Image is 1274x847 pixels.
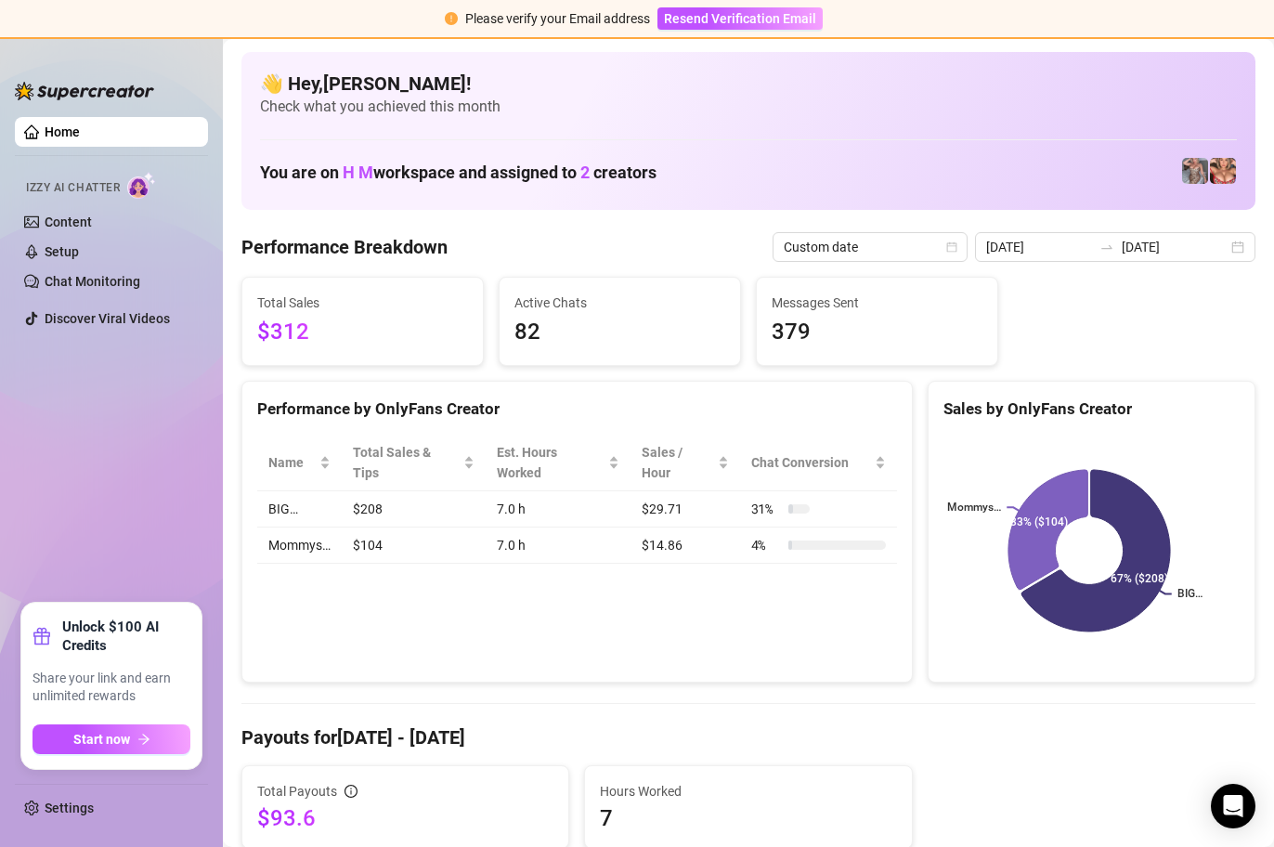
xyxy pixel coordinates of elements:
text: BIG… [1177,588,1202,601]
span: gift [32,627,51,645]
span: Hours Worked [600,781,896,801]
span: Total Sales & Tips [353,442,460,483]
a: Discover Viral Videos [45,311,170,326]
span: to [1099,240,1114,254]
span: 2 [580,163,590,182]
span: arrow-right [137,733,150,746]
span: Check what you achieved this month [260,97,1237,117]
th: Name [257,435,342,491]
span: Custom date [784,233,956,261]
span: Messages Sent [772,293,982,313]
span: Active Chats [514,293,725,313]
span: 82 [514,315,725,350]
input: End date [1122,237,1228,257]
span: Name [268,452,316,473]
th: Sales / Hour [630,435,740,491]
img: pennylondonvip [1182,158,1208,184]
div: Sales by OnlyFans Creator [943,397,1240,422]
a: Home [45,124,80,139]
span: $312 [257,315,468,350]
span: 379 [772,315,982,350]
td: $104 [342,528,486,564]
span: Resend Verification Email [664,11,816,26]
strong: Unlock $100 AI Credits [62,618,190,655]
span: $93.6 [257,803,553,833]
span: Share your link and earn unlimited rewards [32,670,190,706]
h1: You are on workspace and assigned to creators [260,163,656,183]
span: 31 % [751,499,781,519]
span: exclamation-circle [445,12,458,25]
span: H M [343,163,373,182]
span: swap-right [1099,240,1114,254]
a: Setup [45,244,79,259]
span: calendar [946,241,957,253]
div: Performance by OnlyFans Creator [257,397,897,422]
span: Total Sales [257,293,468,313]
span: Izzy AI Chatter [26,179,120,197]
div: Est. Hours Worked [497,442,604,483]
img: logo-BBDzfeDw.svg [15,82,154,100]
a: Content [45,215,92,229]
td: Mommys… [257,528,342,564]
td: $29.71 [630,491,740,528]
td: 7.0 h [486,528,630,564]
div: Please verify your Email address [465,8,650,29]
a: Settings [45,801,94,815]
input: Start date [986,237,1092,257]
span: 7 [600,803,896,833]
img: pennylondon [1210,158,1236,184]
div: Open Intercom Messenger [1211,784,1255,828]
span: Chat Conversion [751,452,871,473]
span: Start now [73,732,130,747]
span: 4 % [751,535,781,555]
img: AI Chatter [127,172,156,199]
td: 7.0 h [486,491,630,528]
button: Resend Verification Email [657,7,823,30]
td: $14.86 [630,528,740,564]
h4: Payouts for [DATE] - [DATE] [241,724,1255,750]
span: info-circle [344,785,357,798]
h4: 👋 Hey, [PERSON_NAME] ! [260,71,1237,97]
th: Total Sales & Tips [342,435,486,491]
th: Chat Conversion [740,435,897,491]
td: BIG… [257,491,342,528]
td: $208 [342,491,486,528]
h4: Performance Breakdown [241,234,448,260]
a: Chat Monitoring [45,274,140,289]
button: Start nowarrow-right [32,724,190,754]
text: Mommys… [947,502,1001,515]
span: Total Payouts [257,781,337,801]
span: Sales / Hour [642,442,714,483]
